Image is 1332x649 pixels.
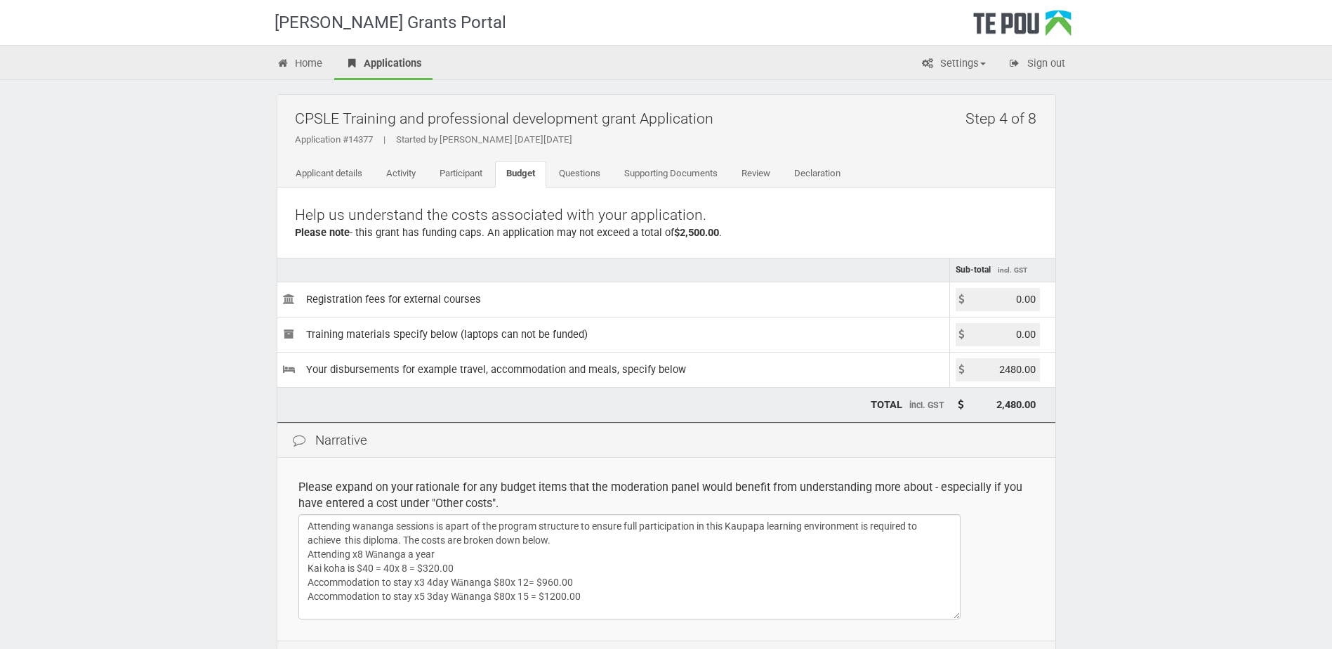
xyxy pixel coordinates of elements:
a: Applicant details [284,161,374,188]
a: Sign out [998,49,1076,80]
td: Training materials Specify below (laptops can not be funded) [277,317,950,352]
div: Te Pou Logo [973,10,1071,45]
span: incl. GST [909,400,944,410]
b: $2,500.00 [674,226,719,239]
span: | [373,134,396,145]
a: Declaration [783,161,852,188]
b: Please note [295,226,350,239]
div: Please expand on your rationale for any budget items that the moderation panel would benefit from... [298,479,1034,511]
div: Application #14377 Started by [PERSON_NAME] [DATE][DATE] [295,133,1045,146]
div: Narrative [277,423,1055,459]
div: - this grant has funding caps. An application may not exceed a total of . [295,225,1038,240]
p: Help us understand the costs associated with your application. [295,205,1038,225]
a: Budget [495,161,546,188]
td: Your disbursements for example travel, accommodation and meals, specify below [277,352,950,387]
a: Activity [375,161,427,188]
a: Participant [428,161,494,188]
a: Home [266,49,334,80]
td: Registration fees for external courses [277,282,950,317]
td: TOTAL [277,387,950,422]
a: Applications [334,49,433,80]
a: Questions [548,161,612,188]
a: Settings [911,49,996,80]
a: Supporting Documents [613,161,729,188]
span: incl. GST [998,266,1027,274]
h2: CPSLE Training and professional development grant Application [295,102,1045,135]
h2: Step 4 of 8 [965,102,1045,135]
a: Review [730,161,782,188]
td: Sub-total [950,258,1055,282]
